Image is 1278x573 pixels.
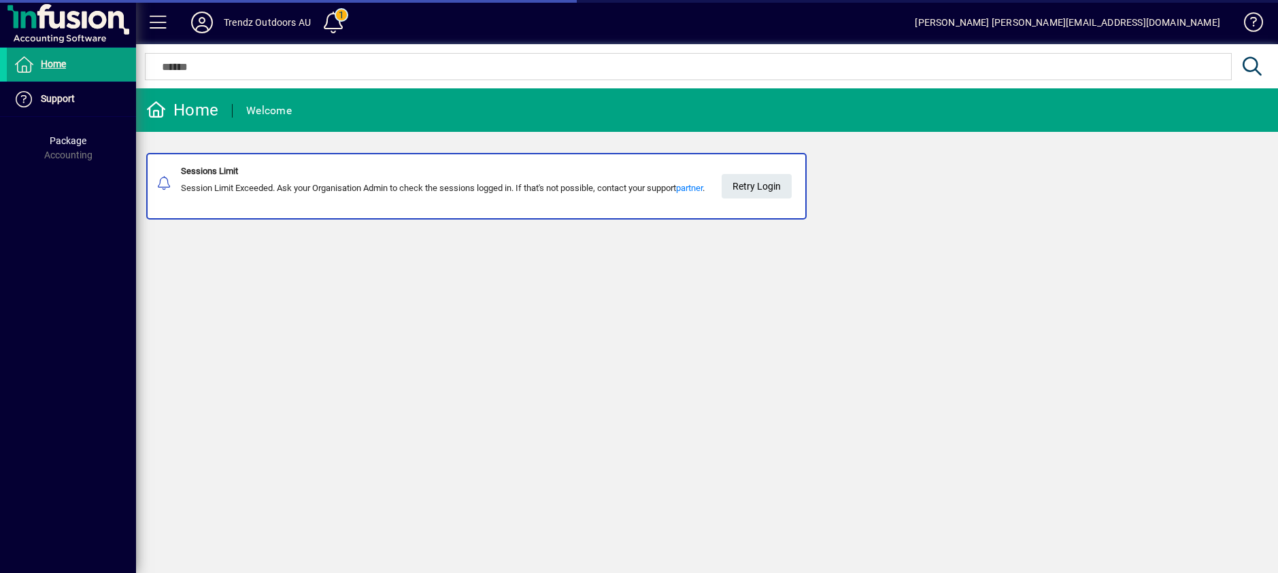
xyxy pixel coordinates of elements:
[180,10,224,35] button: Profile
[676,183,703,193] a: partner
[50,135,86,146] span: Package
[41,58,66,69] span: Home
[722,174,792,198] button: Retry Login
[7,82,136,116] a: Support
[915,12,1220,33] div: [PERSON_NAME] [PERSON_NAME][EMAIL_ADDRESS][DOMAIN_NAME]
[1234,3,1261,47] a: Knowledge Base
[41,93,75,104] span: Support
[733,175,781,198] span: Retry Login
[224,12,311,33] div: Trendz Outdoors AU
[146,99,218,121] div: Home
[136,153,1278,220] app-alert-notification-menu-item: Sessions Limit
[181,164,705,178] div: Sessions Limit
[246,100,292,122] div: Welcome
[181,181,705,195] div: Session Limit Exceeded. Ask your Organisation Admin to check the sessions logged in. If that's no...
